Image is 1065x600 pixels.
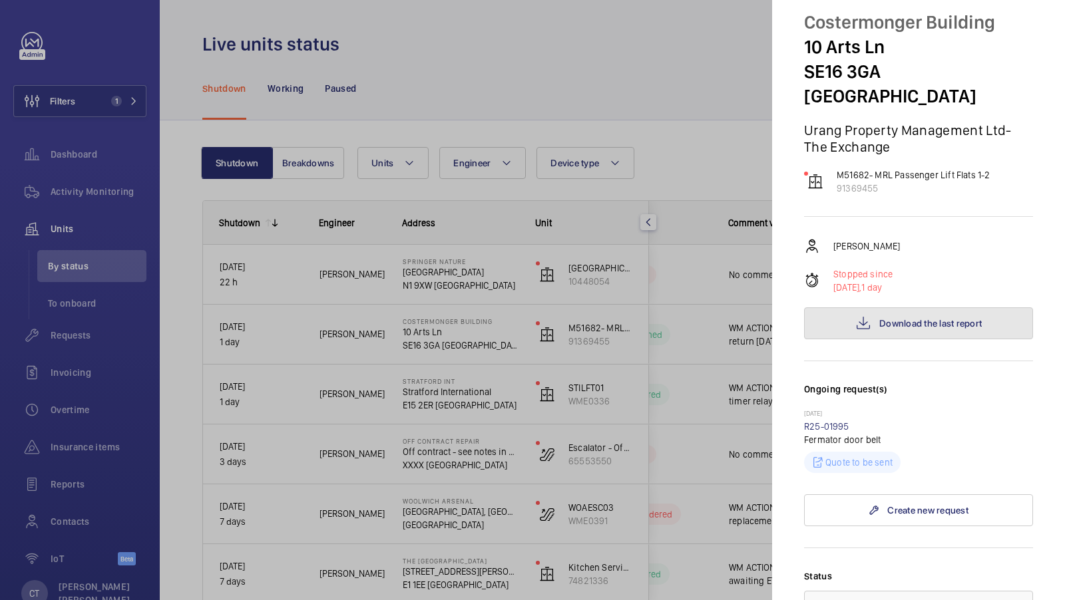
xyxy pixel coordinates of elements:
p: Fermator door belt [804,433,1033,446]
p: 91369455 [837,182,990,195]
p: Costermonger Building [804,10,1033,35]
label: Status [804,569,1033,583]
p: SE16 3GA [GEOGRAPHIC_DATA] [804,59,1033,108]
a: R25-01995 [804,421,849,432]
p: M51682- MRL Passenger Lift Flats 1-2 [837,168,990,182]
button: Download the last report [804,307,1033,339]
p: [DATE] [804,409,1033,420]
a: Create new request [804,494,1033,526]
p: Stopped since [833,267,893,281]
img: elevator.svg [807,174,823,190]
p: Urang Property Management Ltd- The Exchange [804,122,1033,155]
span: Download the last report [879,318,982,329]
p: 10 Arts Ln [804,35,1033,59]
p: 1 day [833,281,893,294]
h3: Ongoing request(s) [804,382,1033,409]
p: Quote to be sent [825,456,893,469]
span: [DATE], [833,282,861,293]
p: [PERSON_NAME] [833,239,900,253]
